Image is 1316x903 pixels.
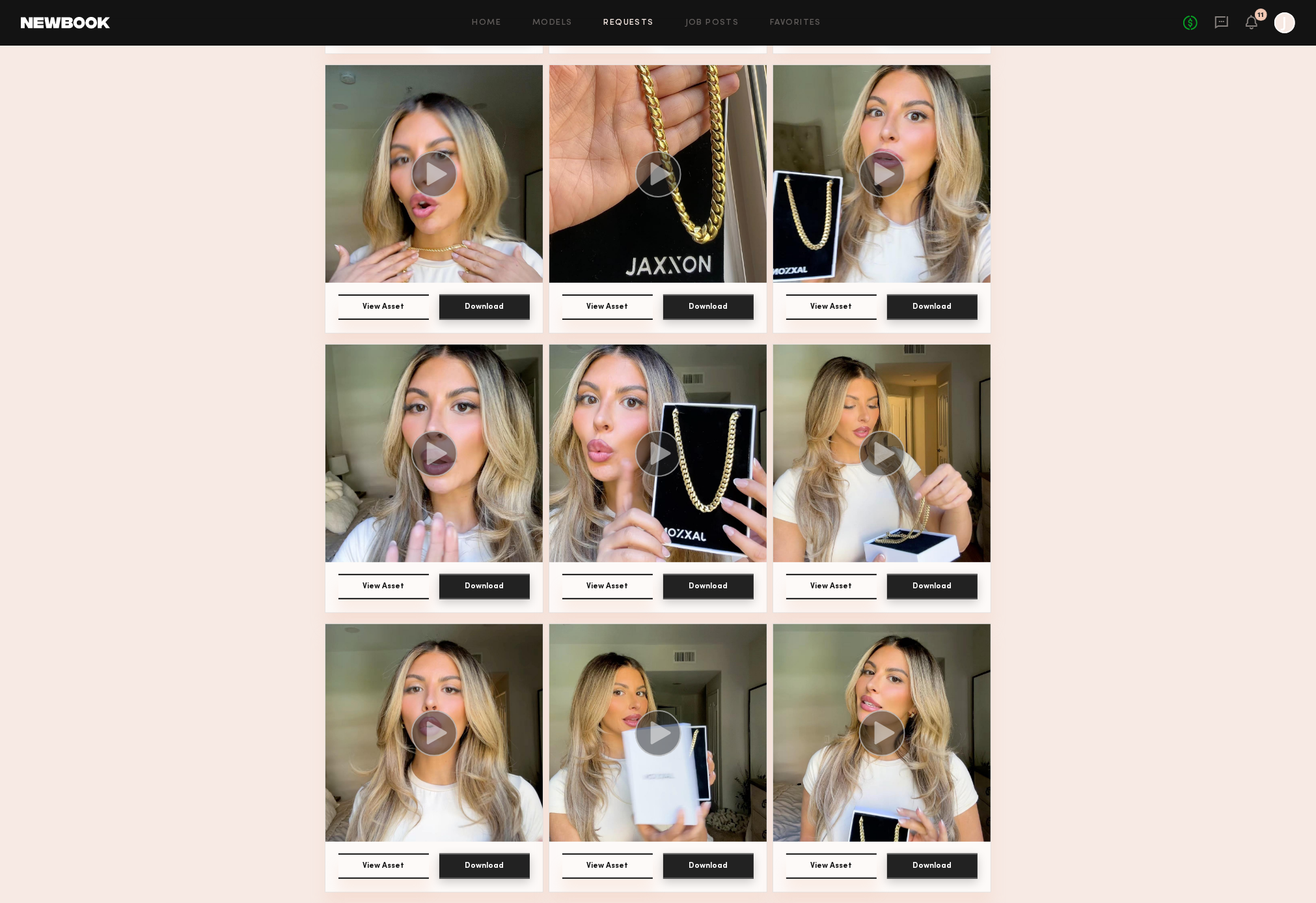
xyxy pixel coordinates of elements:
img: Asset [325,624,543,842]
img: Asset [549,345,767,562]
button: Download [439,294,530,320]
button: Download [887,574,978,599]
button: Download [887,294,978,320]
button: View Asset [562,574,653,599]
button: View Asset [786,853,877,879]
button: Download [887,853,978,879]
button: View Asset [562,853,653,879]
button: Download [663,574,754,599]
img: Asset [549,65,767,283]
img: Asset [773,624,991,842]
button: Download [663,853,754,879]
a: Job Posts [685,19,739,27]
a: Favorites [770,19,821,27]
a: Home [473,19,502,27]
a: Requests [604,19,654,27]
button: View Asset [786,574,877,599]
div: 11 [1258,12,1265,19]
img: Asset [325,65,543,283]
img: Asset [325,345,543,562]
button: View Asset [338,853,429,879]
a: J [1274,12,1295,33]
button: Download [439,574,530,599]
button: View Asset [562,294,653,320]
button: View Asset [786,294,877,320]
button: View Asset [338,294,429,320]
a: Models [532,19,572,27]
img: Asset [549,624,767,842]
img: Asset [773,65,991,283]
button: Download [439,853,530,879]
button: View Asset [338,574,429,599]
button: Download [663,294,754,320]
img: Asset [773,345,991,562]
